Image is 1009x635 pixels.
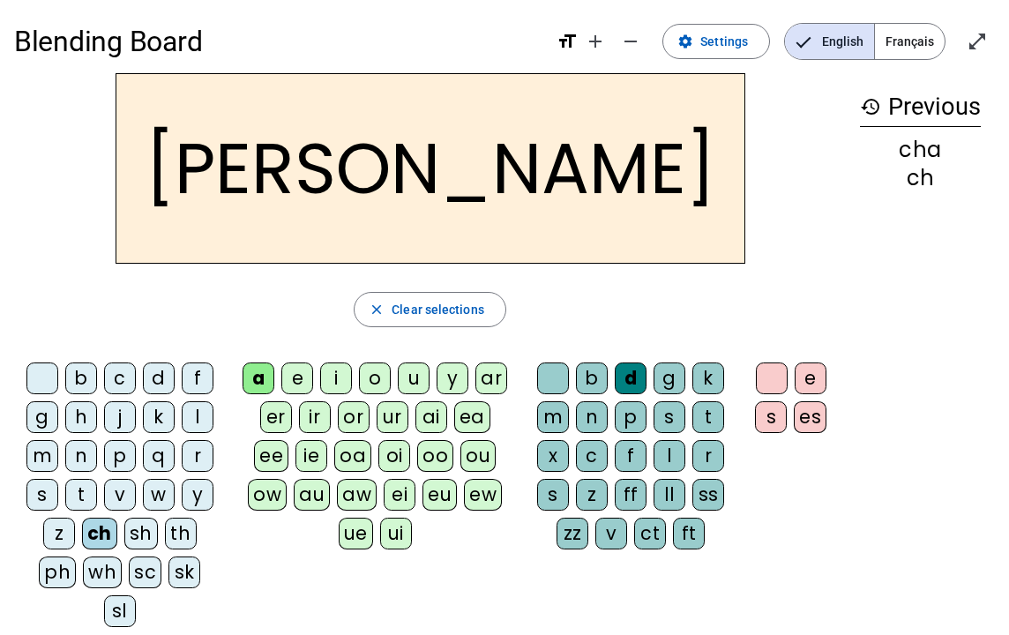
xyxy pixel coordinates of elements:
div: ch [860,168,981,189]
div: sc [129,557,161,588]
div: i [320,362,352,394]
div: ft [673,518,705,549]
div: er [260,401,292,433]
div: ow [248,479,287,511]
div: r [692,440,724,472]
div: es [794,401,826,433]
div: d [615,362,647,394]
div: wh [83,557,122,588]
div: l [654,440,685,472]
h1: Blending Board [14,13,542,70]
div: ea [454,401,490,433]
div: g [654,362,685,394]
div: sl [104,595,136,627]
div: au [294,479,330,511]
div: ff [615,479,647,511]
button: Settings [662,24,770,59]
div: c [104,362,136,394]
div: j [104,401,136,433]
div: w [143,479,175,511]
div: ct [634,518,666,549]
div: a [243,362,274,394]
div: ew [464,479,502,511]
div: m [537,401,569,433]
div: o [359,362,391,394]
mat-icon: history [860,96,881,117]
div: eu [422,479,457,511]
div: b [65,362,97,394]
button: Decrease font size [613,24,648,59]
div: th [165,518,197,549]
div: n [576,401,608,433]
div: t [65,479,97,511]
div: p [615,401,647,433]
button: Enter full screen [960,24,995,59]
div: ll [654,479,685,511]
span: English [785,24,874,59]
div: h [65,401,97,433]
div: oi [378,440,410,472]
h2: [PERSON_NAME] [116,73,745,264]
div: s [755,401,787,433]
div: ch [82,518,117,549]
div: aw [337,479,377,511]
mat-icon: open_in_full [967,31,988,52]
div: m [26,440,58,472]
button: Clear selections [354,292,506,327]
div: ou [460,440,496,472]
div: or [338,401,370,433]
div: e [795,362,826,394]
div: ir [299,401,331,433]
div: oo [417,440,453,472]
div: sh [124,518,158,549]
div: s [654,401,685,433]
div: n [65,440,97,472]
span: Clear selections [392,299,484,320]
div: ss [692,479,724,511]
div: v [104,479,136,511]
div: r [182,440,213,472]
div: z [576,479,608,511]
div: x [537,440,569,472]
div: e [281,362,313,394]
div: cha [860,139,981,161]
div: u [398,362,430,394]
div: ph [39,557,76,588]
div: s [26,479,58,511]
div: t [692,401,724,433]
div: z [43,518,75,549]
div: ai [415,401,447,433]
div: f [182,362,213,394]
div: sk [168,557,200,588]
mat-icon: format_size [557,31,578,52]
div: p [104,440,136,472]
div: v [595,518,627,549]
h3: Previous [860,87,981,127]
mat-icon: add [585,31,606,52]
button: Increase font size [578,24,613,59]
div: f [615,440,647,472]
mat-icon: remove [620,31,641,52]
div: ur [377,401,408,433]
div: ue [339,518,373,549]
div: d [143,362,175,394]
div: c [576,440,608,472]
mat-button-toggle-group: Language selection [784,23,945,60]
div: k [692,362,724,394]
div: q [143,440,175,472]
mat-icon: settings [677,34,693,49]
mat-icon: close [369,302,385,317]
div: ie [295,440,327,472]
div: zz [557,518,588,549]
div: s [537,479,569,511]
div: g [26,401,58,433]
div: ei [384,479,415,511]
div: y [182,479,213,511]
span: Settings [700,31,748,52]
div: y [437,362,468,394]
div: l [182,401,213,433]
span: Français [875,24,945,59]
div: ee [254,440,288,472]
div: ar [475,362,507,394]
div: oa [334,440,371,472]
